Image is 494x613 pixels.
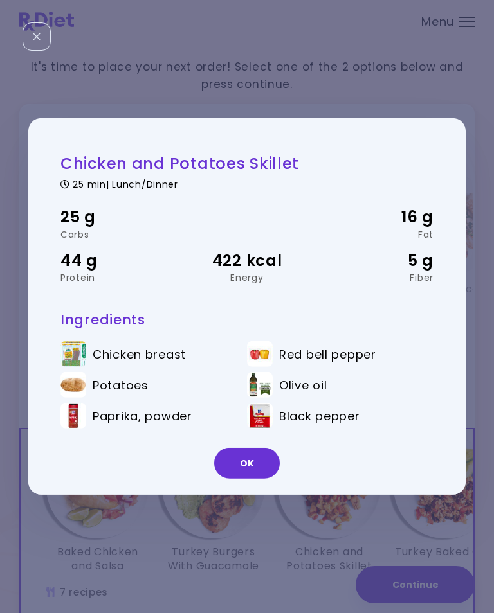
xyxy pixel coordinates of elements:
[279,378,327,392] span: Olive oil
[279,347,376,361] span: Red bell pepper
[93,409,192,423] span: Paprika, powder
[93,347,186,361] span: Chicken breast
[309,205,434,229] div: 16 g
[60,177,434,189] div: 25 min | Lunch/Dinner
[60,248,185,272] div: 44 g
[60,154,434,173] h2: Chicken and Potatoes Skillet
[93,378,149,392] span: Potatoes
[60,311,434,328] h3: Ingredients
[309,229,434,238] div: Fat
[185,248,309,272] div: 422 kcal
[214,448,280,479] button: OK
[185,273,309,282] div: Energy
[60,273,185,282] div: Protein
[309,273,434,282] div: Fiber
[60,229,185,238] div: Carbs
[60,205,185,229] div: 25 g
[23,22,51,51] div: Close
[309,248,434,272] div: 5 g
[279,409,360,423] span: Black pepper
